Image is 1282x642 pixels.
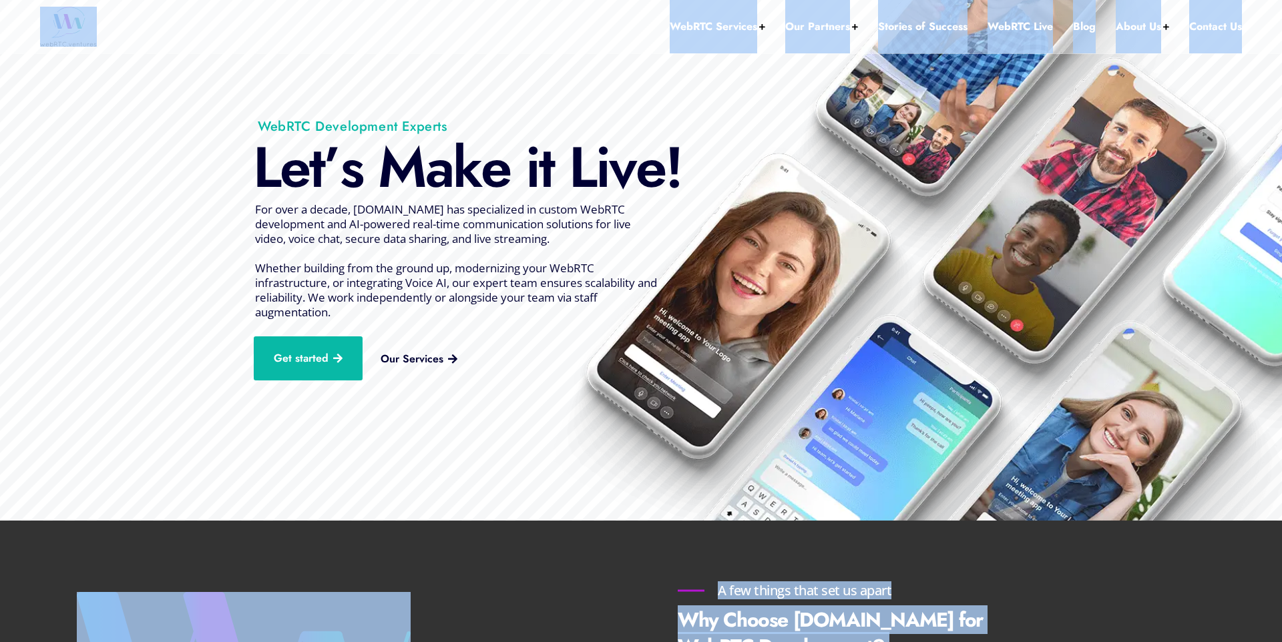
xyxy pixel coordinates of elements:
[596,137,609,198] div: i
[255,202,657,320] span: For over a decade, [DOMAIN_NAME] has specialized in custom WebRTC development and AI-powered real...
[361,343,477,375] a: Our Services
[218,118,657,135] h1: WebRTC Development Experts
[378,137,425,198] div: M
[324,137,340,198] div: ’
[3,43,336,55] label: Please complete this required field.
[253,137,280,198] div: L
[255,260,657,320] span: Whether building from the ground up, modernizing your WebRTC infrastructure, or integrating Voice...
[481,137,510,198] div: e
[539,137,554,198] div: t
[665,137,682,198] div: !
[525,137,539,198] div: i
[636,137,665,198] div: e
[569,137,596,198] div: L
[425,137,453,198] div: a
[309,137,324,198] div: t
[280,137,309,198] div: e
[40,7,97,47] img: WebRTC.ventures
[453,137,481,198] div: k
[340,137,363,198] div: s
[254,336,363,380] a: Get started
[609,137,636,198] div: v
[678,584,931,597] h6: A few things that set us apart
